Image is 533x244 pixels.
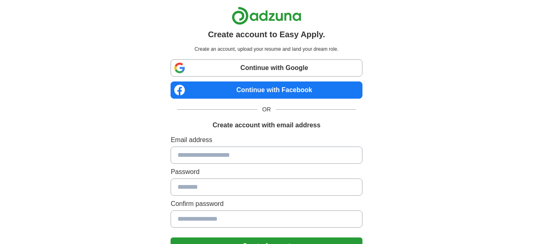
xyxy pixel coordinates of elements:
[257,105,276,114] span: OR
[171,135,362,145] label: Email address
[171,81,362,99] a: Continue with Facebook
[171,167,362,177] label: Password
[212,120,320,130] h1: Create account with email address
[208,28,325,41] h1: Create account to Easy Apply.
[171,59,362,77] a: Continue with Google
[172,45,360,53] p: Create an account, upload your resume and land your dream role.
[232,7,301,25] img: Adzuna logo
[171,199,362,209] label: Confirm password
